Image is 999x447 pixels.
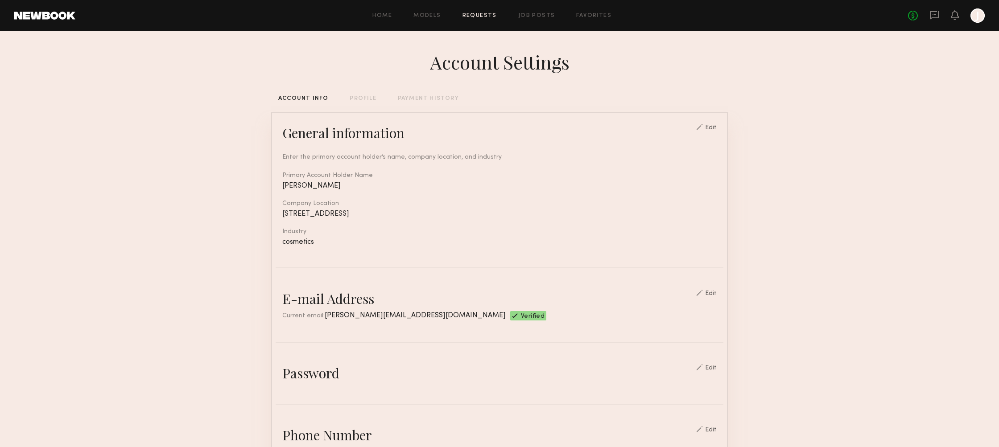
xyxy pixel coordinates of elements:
[325,312,506,319] span: [PERSON_NAME][EMAIL_ADDRESS][DOMAIN_NAME]
[282,152,717,162] div: Enter the primary account holder’s name, company location, and industry
[398,96,459,102] div: PAYMENT HISTORY
[518,13,555,19] a: Job Posts
[282,238,717,246] div: cosmetics
[576,13,611,19] a: Favorites
[278,96,328,102] div: ACCOUNT INFO
[282,172,717,179] div: Primary Account Holder Name
[430,49,570,74] div: Account Settings
[705,365,717,371] div: Edit
[462,13,497,19] a: Requests
[282,124,405,142] div: General information
[372,13,392,19] a: Home
[282,210,717,218] div: [STREET_ADDRESS]
[282,364,339,382] div: Password
[521,313,545,320] span: Verified
[350,96,376,102] div: PROFILE
[413,13,441,19] a: Models
[970,8,985,23] a: J
[705,125,717,131] div: Edit
[282,229,717,235] div: Industry
[282,201,717,207] div: Company Location
[282,182,717,190] div: [PERSON_NAME]
[705,291,717,297] div: Edit
[282,290,374,308] div: E-mail Address
[282,426,372,444] div: Phone Number
[705,427,717,433] div: Edit
[282,311,506,320] div: Current email:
